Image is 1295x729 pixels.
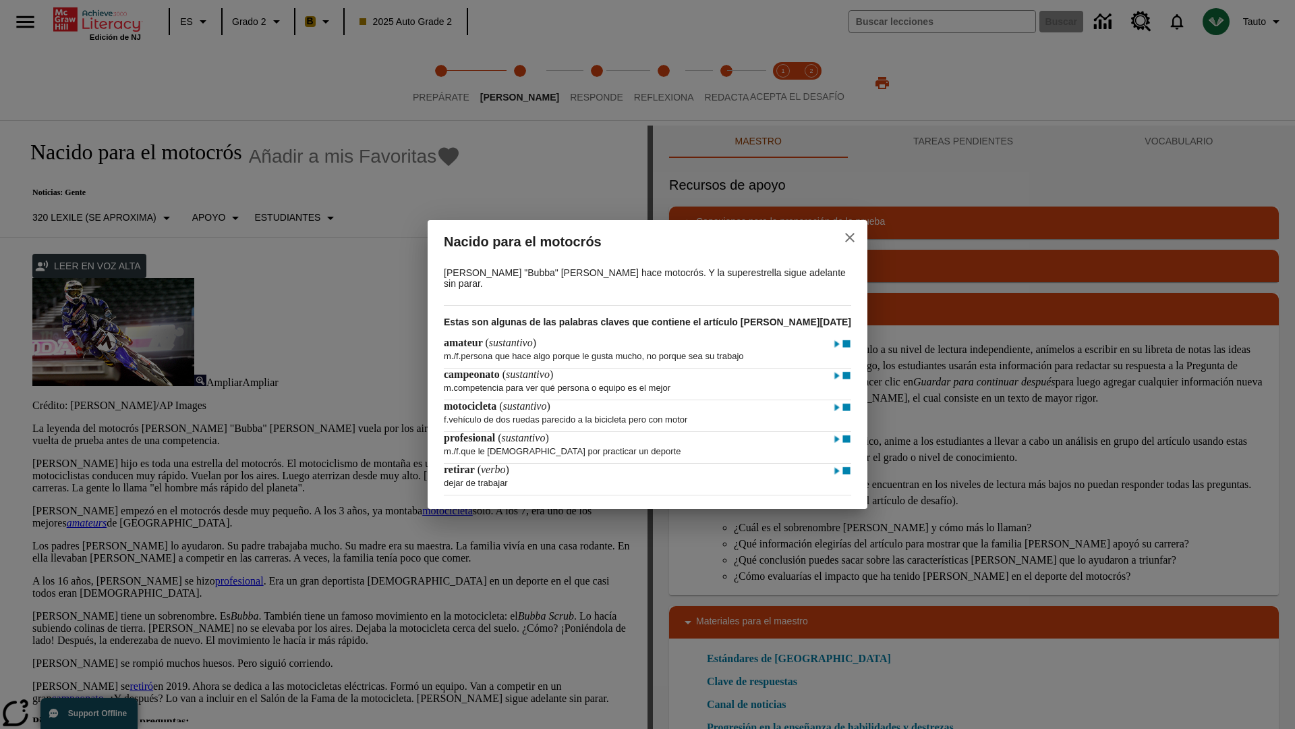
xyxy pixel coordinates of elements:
span: motocicleta [444,400,499,412]
img: Reproducir - profesional [832,433,842,446]
img: Detener - motocicleta [842,401,851,414]
h4: ( ) [444,337,536,349]
span: sustantivo [502,432,546,443]
img: Reproducir - amateur [832,337,842,351]
h4: ( ) [444,400,550,412]
span: retirar [444,464,478,475]
span: campeonato [444,369,502,380]
h2: Nacido para el motocrós [444,231,811,252]
span: m. [444,383,453,393]
span: amateur [444,337,485,348]
h4: ( ) [444,432,549,444]
p: / persona que hace algo porque le gusta mucho, no porque sea su trabajo [444,344,848,361]
img: Detener - profesional [842,433,851,446]
img: Reproducir - retirar [832,464,842,478]
p: / que le [DEMOGRAPHIC_DATA] por practicar un deporte [444,439,848,456]
h3: Estas son algunas de las palabras claves que contiene el artículo [PERSON_NAME][DATE] [444,306,851,337]
span: verbo [481,464,505,475]
button: close [834,221,866,254]
span: profesional [444,432,498,443]
img: Detener - amateur [842,337,851,351]
span: f. [456,446,461,456]
img: Detener - campeonato [842,369,851,383]
span: m. [444,446,453,456]
p: vehículo de dos ruedas parecido a la bicicleta pero con motor [444,408,848,425]
span: sustantivo [503,400,547,412]
span: f. [444,414,449,425]
img: Detener - retirar [842,464,851,478]
span: f. [456,351,461,361]
h4: ( ) [444,464,509,476]
img: Reproducir - motocicleta [832,401,842,414]
span: sustantivo [489,337,533,348]
p: [PERSON_NAME] "Bubba" [PERSON_NAME] hace motocrós. Y la superestrella sigue adelante sin parar. [444,267,848,289]
p: dejar de trabajar [444,471,848,488]
span: m. [444,351,453,361]
img: Reproducir - campeonato [832,369,842,383]
p: competencia para ver qué persona o equipo es el mejor [444,376,848,393]
span: sustantivo [506,369,550,380]
h4: ( ) [444,369,553,381]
